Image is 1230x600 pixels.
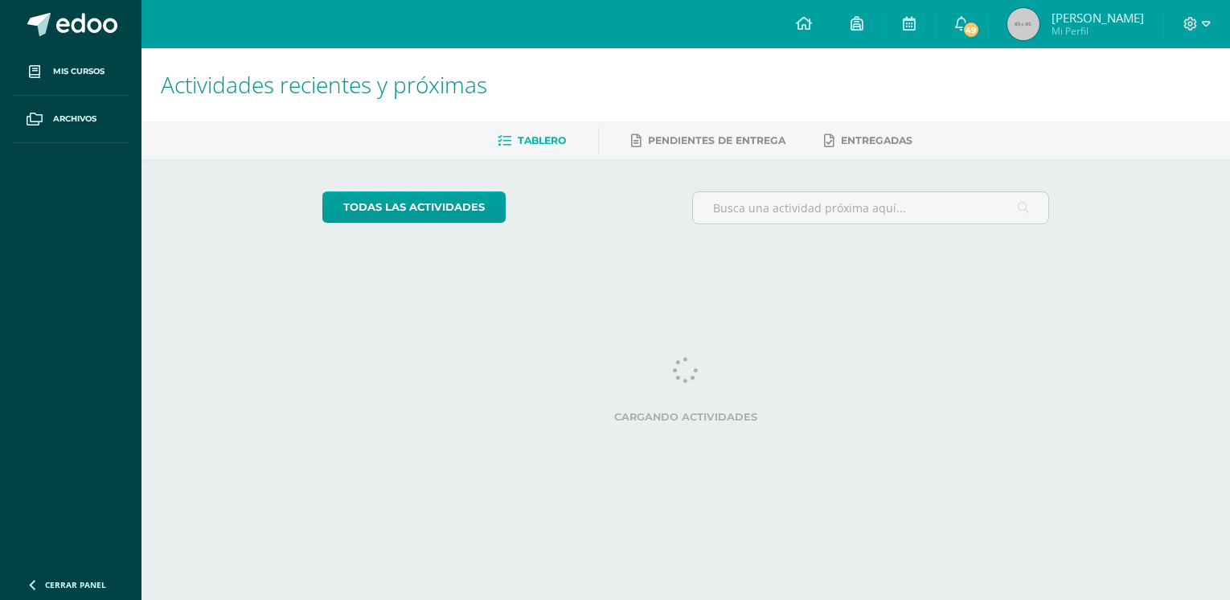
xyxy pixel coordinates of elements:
span: 49 [961,21,979,39]
a: Archivos [13,96,129,143]
a: Tablero [498,128,566,154]
span: Mi Perfil [1052,24,1144,38]
a: Mis cursos [13,48,129,96]
span: Pendientes de entrega [648,134,785,146]
a: todas las Actividades [322,191,506,223]
span: Cerrar panel [45,579,106,590]
a: Pendientes de entrega [631,128,785,154]
span: Mis cursos [53,65,105,78]
img: 45x45 [1007,8,1039,40]
span: Actividades recientes y próximas [161,69,487,100]
label: Cargando actividades [322,411,1050,423]
span: Entregadas [841,134,912,146]
a: Entregadas [824,128,912,154]
input: Busca una actividad próxima aquí... [693,192,1049,224]
span: Archivos [53,113,96,125]
span: [PERSON_NAME] [1052,10,1144,26]
span: Tablero [518,134,566,146]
